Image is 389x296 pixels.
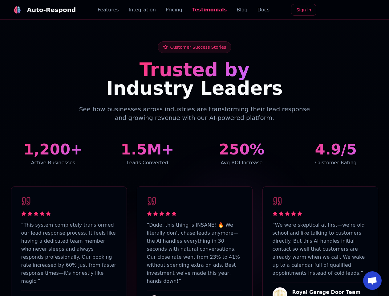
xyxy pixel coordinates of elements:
p: “ This system completely transformed our lead response process. It feels like having a dedicated ... [21,221,117,285]
img: logo.svg [14,6,21,14]
p: See how businesses across industries are transforming their lead response and growing revenue wit... [76,105,313,122]
iframe: Sign in with Google Button [318,3,381,17]
a: Blog [237,6,247,14]
a: Open chat [363,271,382,290]
div: 1,200+ [11,142,95,157]
div: Active Businesses [11,159,95,166]
p: “ We were skeptical at first—we're old school and like talking to customers directly. But this AI... [273,221,368,277]
span: Industry Leaders [106,77,283,99]
div: 1.5M+ [105,142,190,157]
a: Features [98,6,119,14]
div: Customer Rating [294,159,378,166]
span: Trusted by [140,59,250,80]
div: 4.9/5 [294,142,378,157]
p: “ Dude, this thing is INSANE! 🔥 We literally don't chase leads anymore—the AI handles everything ... [147,221,242,285]
a: Integration [129,6,156,14]
a: Sign In [291,4,316,16]
div: 250% [200,142,284,157]
div: Auto-Respond [27,6,76,14]
a: Auto-Respond [11,4,76,16]
div: Leads Converted [105,159,190,166]
a: Testimonials [192,6,227,14]
a: Pricing [166,6,182,14]
h4: Royal Garage Door Team [292,289,361,296]
span: Customer Success Stories [170,44,226,50]
a: Docs [257,6,269,14]
div: Avg ROI Increase [200,159,284,166]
